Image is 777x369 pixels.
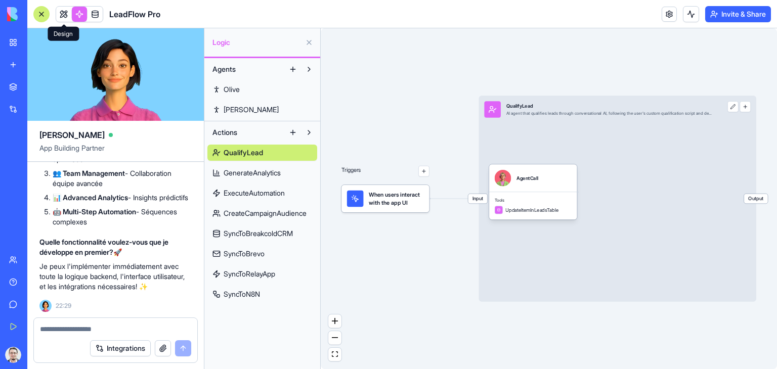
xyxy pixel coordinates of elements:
[516,174,538,181] div: AgentCall
[506,103,712,110] div: QualifyLead
[212,37,301,48] span: Logic
[39,261,192,292] p: Je peux l'implémenter immédiatement avec toute la logique backend, l'interface utilisateur, et le...
[207,246,317,262] a: SyncToBrevo
[39,238,168,256] strong: Quelle fonctionnalité voulez-vous que je développe en premier?
[207,185,317,201] a: ExecuteAutomation
[39,143,192,161] span: App Building Partner
[369,191,424,207] span: When users interact with the app UI
[224,228,293,239] span: SyncToBreakcoldCRM
[207,165,317,181] a: GenerateAnalytics
[207,81,317,98] a: Olive
[224,289,260,299] span: SyncToN8N
[341,185,429,212] div: When users interact with the app UI
[328,348,341,361] button: fit view
[207,102,317,118] a: [PERSON_NAME]
[56,302,71,310] span: 22:29
[468,194,487,203] span: Input
[224,249,265,259] span: SyncToBrevo
[53,207,192,227] li: - Séquences complexes
[207,61,285,77] button: Agents
[224,269,275,279] span: SyncToRelayApp
[224,208,307,218] span: CreateCampaignAudience
[207,145,317,161] a: QualifyLead
[207,286,317,302] a: SyncToN8N
[53,193,128,202] strong: 📊 Advanced Analytics
[207,124,285,141] button: Actions
[341,166,361,177] p: Triggers
[39,237,192,257] p: 🚀
[224,188,285,198] span: ExecuteAutomation
[506,111,712,116] div: AI agent that qualifies leads through conversational AI, following the user's custom qualificatio...
[53,169,125,177] strong: 👥 Team Management
[328,331,341,345] button: zoom out
[224,84,240,95] span: Olive
[53,168,192,189] li: - Collaboration équipe avancée
[90,340,151,356] button: Integrations
[53,193,192,203] li: - Insights prédictifs
[7,7,70,21] img: logo
[328,314,341,328] button: zoom in
[5,347,21,363] img: ACg8ocJEyQJMuFxy3RGwDxvnQbexq8LlA5KrSqajGkAFJLKY-VeBz_aLYw=s96-c
[212,64,236,74] span: Agents
[48,27,79,41] div: Design
[39,300,52,312] img: Ella_00000_wcx2te.png
[207,225,317,242] a: SyncToBreakcoldCRM
[505,207,558,214] span: UpdateItemInLeadsTable
[744,194,768,203] span: Output
[341,144,429,212] div: Triggers
[224,168,281,178] span: GenerateAnalytics
[207,266,317,282] a: SyncToRelayApp
[53,207,136,216] strong: 🤖 Multi-Step Automation
[224,105,279,115] span: [PERSON_NAME]
[39,129,105,141] span: [PERSON_NAME]
[705,6,771,22] button: Invite & Share
[109,8,160,20] span: LeadFlow Pro
[479,96,756,301] div: InputQualifyLeadAI agent that qualifies leads through conversational AI, following the user's cus...
[224,148,263,158] span: QualifyLead
[212,127,237,137] span: Actions
[207,205,317,221] a: CreateCampaignAudience
[495,198,572,203] span: Tools
[489,164,577,219] div: AgentCallToolsUpdateItemInLeadsTable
